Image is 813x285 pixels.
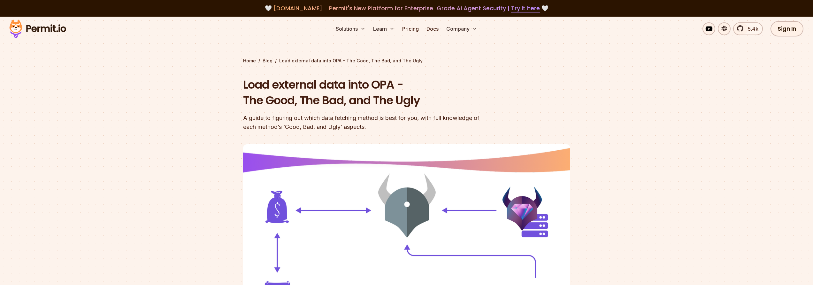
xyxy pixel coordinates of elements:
[371,22,397,35] button: Learn
[273,4,540,12] span: [DOMAIN_NAME] - Permit's New Platform for Enterprise-Grade AI Agent Security |
[511,4,540,12] a: Try it here
[243,114,488,131] div: A guide to figuring out which data fetching method is best for you, with full knowledge of each m...
[400,22,421,35] a: Pricing
[243,58,570,64] div: / /
[6,18,69,40] img: Permit logo
[243,77,488,108] h1: Load external data into OPA - The Good, The Bad, and The Ugly
[243,58,256,64] a: Home
[263,58,272,64] a: Blog
[733,22,763,35] a: 5.4k
[333,22,368,35] button: Solutions
[15,4,798,13] div: 🤍 🤍
[444,22,480,35] button: Company
[771,21,803,36] a: Sign In
[744,25,758,33] span: 5.4k
[424,22,441,35] a: Docs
